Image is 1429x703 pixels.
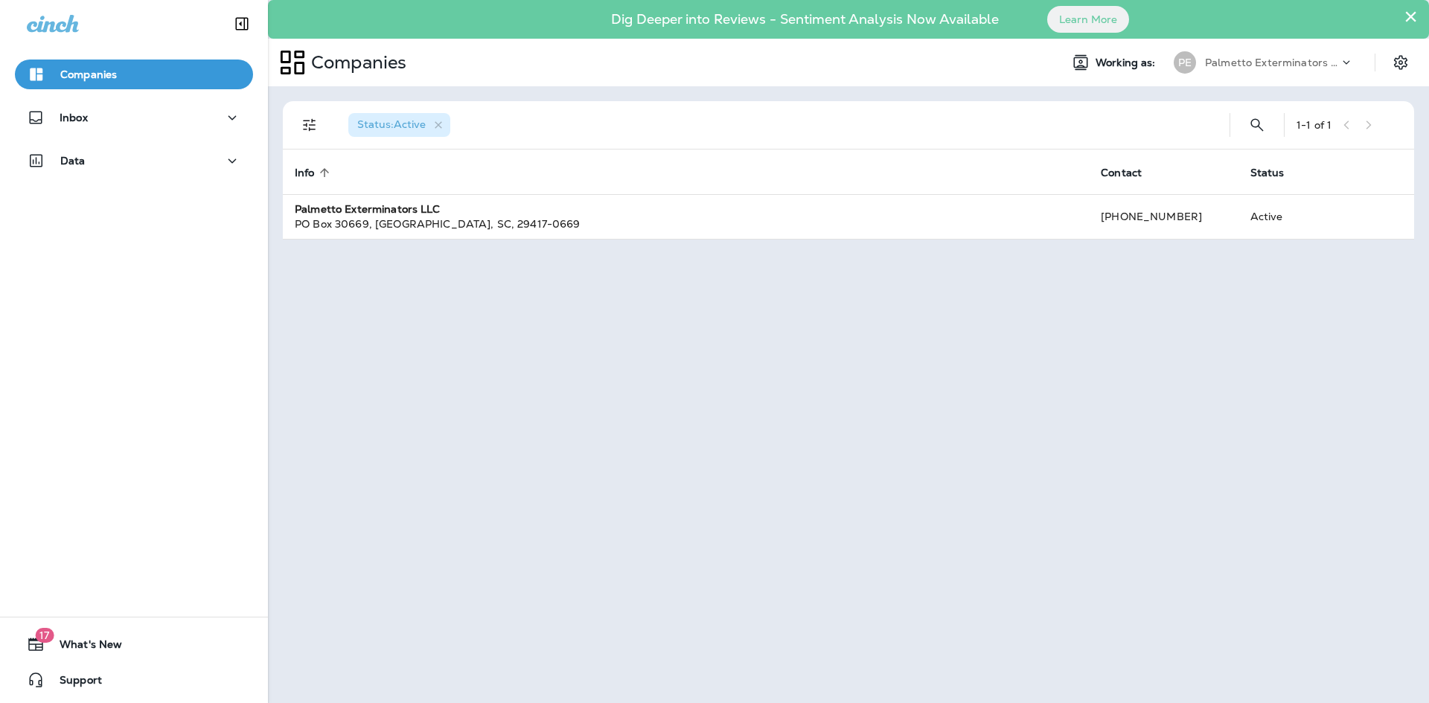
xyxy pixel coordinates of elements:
p: Inbox [60,112,88,123]
p: Palmetto Exterminators LLC [1205,57,1339,68]
button: Inbox [15,103,253,132]
button: Companies [15,60,253,89]
span: Support [45,674,102,692]
span: 17 [35,628,54,643]
div: PE [1174,51,1196,74]
span: What's New [45,638,122,656]
p: Data [60,155,86,167]
div: 1 - 1 of 1 [1297,119,1332,131]
span: Contact [1101,166,1161,179]
button: Search Companies [1242,110,1272,140]
span: Info [295,166,334,179]
button: Collapse Sidebar [221,9,263,39]
button: 17What's New [15,629,253,659]
button: Data [15,146,253,176]
p: Companies [60,68,117,80]
button: Filters [295,110,325,140]
span: Working as: [1096,57,1159,69]
button: Learn More [1047,6,1129,33]
span: Contact [1101,167,1142,179]
span: Info [295,167,315,179]
p: Dig Deeper into Reviews - Sentiment Analysis Now Available [568,17,1042,22]
button: Settings [1387,49,1414,76]
button: Support [15,665,253,695]
span: Status : Active [357,118,426,131]
td: [PHONE_NUMBER] [1089,194,1238,239]
td: Active [1238,194,1334,239]
button: Close [1404,4,1418,28]
p: Companies [305,51,406,74]
div: PO Box 30669 , [GEOGRAPHIC_DATA] , SC , 29417-0669 [295,216,1077,231]
span: Status [1250,166,1304,179]
strong: Palmetto Exterminators LLC [295,202,441,216]
div: Status:Active [348,113,450,137]
span: Status [1250,167,1285,179]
